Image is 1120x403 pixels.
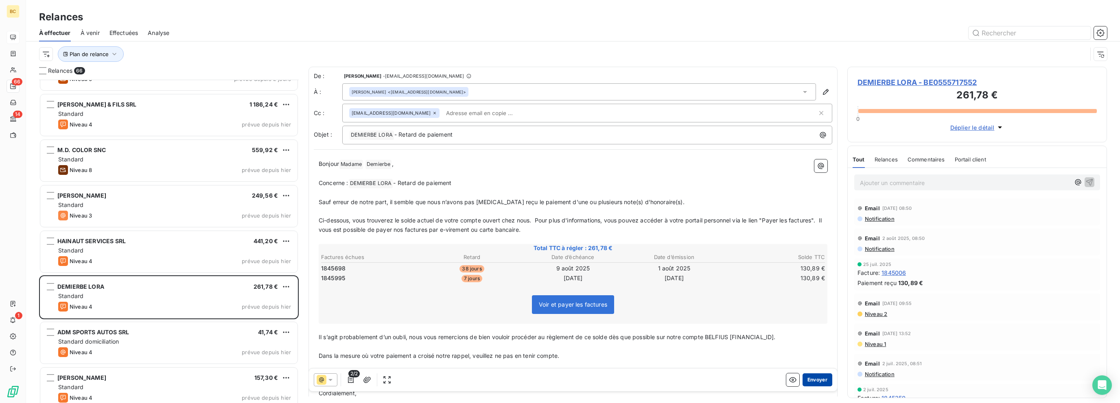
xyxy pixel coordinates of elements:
span: Email [865,205,880,211]
span: ADM SPORTS AUTOS SRL [57,329,129,335]
span: Standard [58,292,83,299]
span: Relances [875,156,898,163]
div: grid [39,80,299,403]
span: Email [865,300,880,307]
h3: 261,78 € [857,88,1097,104]
div: BC [7,5,20,18]
h3: Relances [39,10,83,24]
td: 1 août 2025 [624,264,724,273]
span: 66 [74,67,85,74]
span: De : [314,72,342,80]
span: [DATE] 13:52 [882,331,911,336]
span: HAINAUT SERVICES SRL [57,237,126,244]
span: 7 jours [462,275,482,282]
span: Niveau 2 [864,311,887,317]
img: Logo LeanPay [7,385,20,398]
span: Niveau 8 [70,167,92,173]
span: Niveau 3 [70,212,92,219]
span: prévue depuis hier [242,394,291,401]
span: 2 août 2025, 08:50 [882,236,925,241]
td: 130,89 € [725,264,825,273]
span: 1845995 [321,274,345,282]
span: Email [865,235,880,242]
span: Email [865,360,880,367]
span: Niveau 4 [70,258,92,264]
span: [PERSON_NAME] & FILS SRL [57,101,137,108]
th: Factures échues [321,253,421,261]
span: , [392,160,394,167]
span: Analyse [148,29,169,37]
span: 130,89 € [898,279,923,287]
span: prévue depuis hier [242,167,291,173]
span: - [EMAIL_ADDRESS][DOMAIN_NAME] [383,74,464,78]
span: Standard [58,247,83,254]
span: Relances [48,67,72,75]
span: [EMAIL_ADDRESS][DOMAIN_NAME] [352,111,431,115]
span: Paiement reçu [857,279,897,287]
span: Plan de relance [70,51,109,57]
span: Niveau 4 [70,121,92,128]
span: Voir et payer les factures [539,301,607,308]
span: 1845698 [321,264,346,272]
span: prévue depuis hier [242,121,291,128]
span: Facture : [857,268,880,277]
span: [PERSON_NAME] [57,374,106,381]
span: Notification [864,216,895,222]
span: - Retard de paiement [393,179,451,186]
span: Commentaires [908,156,945,163]
span: 2/2 [348,370,360,377]
span: Niveau 1 [864,341,886,347]
span: Standard domiciliation [58,338,119,345]
span: 2 juil. 2025 [863,387,888,392]
span: 249,56 € [252,192,278,199]
span: 1845006 [882,268,906,277]
input: Adresse email en copie ... [443,107,537,119]
span: Niveau 4 [70,394,92,401]
span: [PERSON_NAME] [352,89,386,95]
span: Madame [339,160,363,169]
td: [DATE] [523,274,623,283]
input: Rechercher [969,26,1091,39]
span: DEMIERBE LORA [349,179,393,188]
th: Date d’émission [624,253,724,261]
span: Concerne : [319,179,348,186]
div: <[EMAIL_ADDRESS][DOMAIN_NAME]> [352,89,466,95]
span: 41,74 € [258,329,278,335]
span: Facture : [857,394,880,402]
span: prévue depuis hier [242,212,291,219]
td: [DATE] [624,274,724,283]
label: À : [314,88,342,96]
button: Plan de relance [58,46,124,62]
span: Cordialement, [319,390,357,396]
span: Email [865,330,880,337]
span: [DATE] 09:55 [882,301,912,306]
span: DEMIERBE LORA - BE0555717552 [857,77,1097,88]
span: 14 [13,111,22,118]
span: [PERSON_NAME] [344,74,381,78]
span: Total TTC à régler : 261,78 € [320,244,826,252]
span: prévue depuis hier [242,349,291,355]
span: Tout [853,156,865,163]
span: [PERSON_NAME] [57,192,106,199]
span: DEMIERBE LORA [57,283,104,290]
span: 1 186,24 € [249,101,278,108]
span: À venir [81,29,100,37]
td: 9 août 2025 [523,264,623,273]
span: 1845350 [882,394,906,402]
span: Portail client [955,156,986,163]
span: prévue depuis hier [242,258,291,264]
th: Date d’échéance [523,253,623,261]
span: Notification [864,246,895,252]
div: Open Intercom Messenger [1092,375,1112,395]
span: Standard [58,110,83,117]
span: Sauf erreur de notre part, il semble que nous n’avons pas [MEDICAL_DATA] reçu le paiement d'une o... [319,198,685,205]
span: 2 juil. 2025, 08:51 [882,361,922,366]
td: 130,89 € [725,274,825,283]
span: Déplier le détail [950,123,995,132]
span: prévue depuis hier [242,303,291,310]
span: 157,30 € [254,374,278,381]
th: Retard [422,253,522,261]
span: 66 [12,78,22,85]
span: Ci-dessous, vous trouverez le solde actuel de votre compte ouvert chez nous. Pour plus d'informat... [319,217,823,233]
span: [DATE] 08:50 [882,206,912,211]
